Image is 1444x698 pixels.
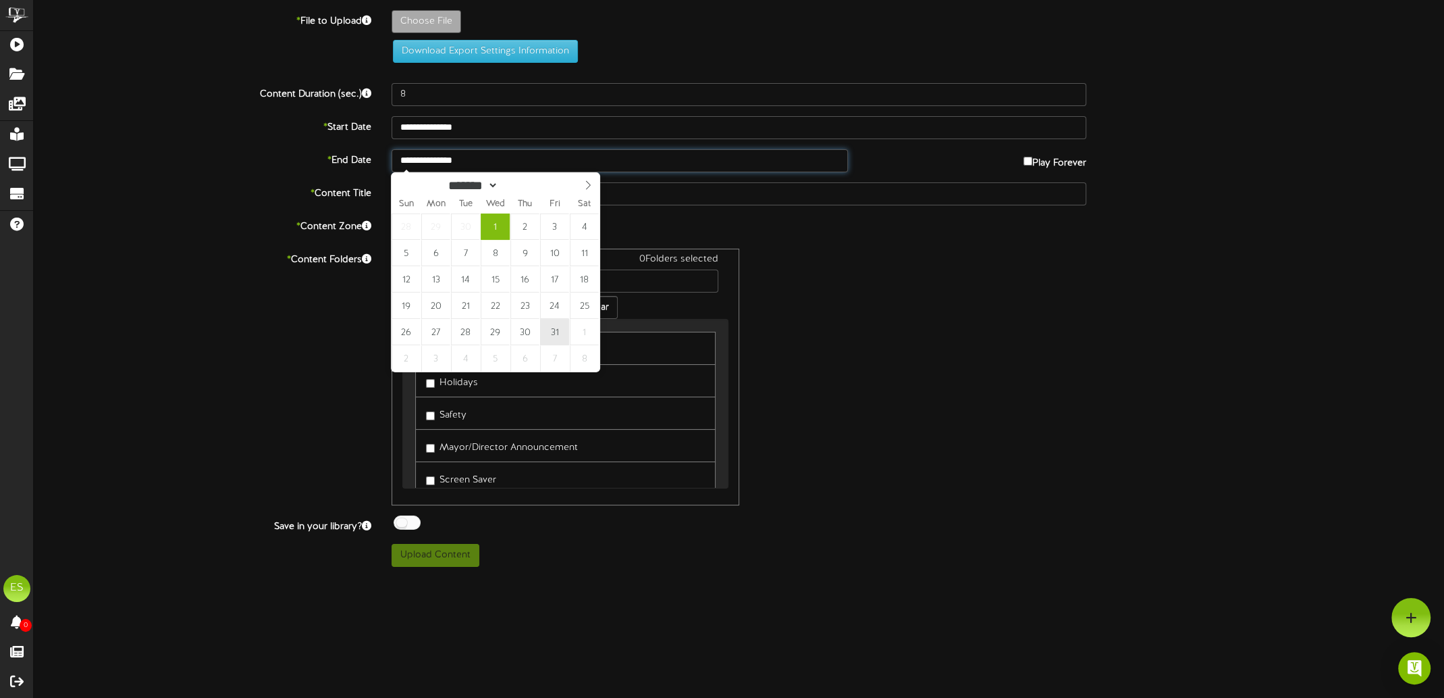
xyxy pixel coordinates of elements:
[510,200,540,209] span: Thu
[24,249,381,267] label: Content Folders
[540,240,569,266] span: October 10, 2025
[426,476,435,485] input: Screen Saver
[426,404,466,422] label: Safety
[451,345,480,372] span: November 4, 2025
[570,240,599,266] span: October 11, 2025
[426,437,578,455] label: Mayor/Director Announcement
[481,319,510,345] span: October 29, 2025
[540,200,570,209] span: Fri
[510,345,539,372] span: November 6, 2025
[392,200,421,209] span: Sun
[481,240,510,266] span: October 8, 2025
[392,544,479,567] button: Upload Content
[481,345,510,372] span: November 5, 2025
[451,266,480,293] span: October 14, 2025
[1398,652,1430,684] div: Open Intercom Messenger
[24,216,381,234] label: Content Zone
[24,10,381,28] label: File to Upload
[421,240,450,266] span: October 6, 2025
[24,516,381,534] label: Save in your library?
[392,214,421,240] span: September 28, 2025
[510,240,539,266] span: October 9, 2025
[392,293,421,319] span: October 19, 2025
[392,182,1087,205] input: Title of this Content
[24,182,381,201] label: Content Title
[20,619,32,632] span: 0
[421,214,450,240] span: September 29, 2025
[498,178,547,193] input: Year
[481,293,510,319] span: October 22, 2025
[426,372,478,390] label: Holidays
[540,345,569,372] span: November 7, 2025
[421,266,450,293] span: October 13, 2025
[392,266,421,293] span: October 12, 2025
[451,293,480,319] span: October 21, 2025
[540,214,569,240] span: October 3, 2025
[1023,149,1086,170] label: Play Forever
[421,293,450,319] span: October 20, 2025
[421,200,451,209] span: Mon
[510,319,539,345] span: October 30, 2025
[570,319,599,345] span: November 1, 2025
[540,293,569,319] span: October 24, 2025
[451,240,480,266] span: October 7, 2025
[510,293,539,319] span: October 23, 2025
[393,40,578,63] button: Download Export Settings Information
[3,575,30,602] div: ES
[386,46,578,56] a: Download Export Settings Information
[426,412,435,420] input: Safety
[1023,157,1032,166] input: Play Forever
[481,214,510,240] span: October 1, 2025
[481,200,510,209] span: Wed
[510,214,539,240] span: October 2, 2025
[426,469,496,487] label: Screen Saver
[540,319,569,345] span: October 31, 2025
[392,319,421,345] span: October 26, 2025
[451,200,481,209] span: Tue
[481,266,510,293] span: October 15, 2025
[570,293,599,319] span: October 25, 2025
[421,319,450,345] span: October 27, 2025
[451,319,480,345] span: October 28, 2025
[570,266,599,293] span: October 18, 2025
[24,83,381,101] label: Content Duration (sec.)
[540,266,569,293] span: October 17, 2025
[24,116,381,134] label: Start Date
[24,149,381,168] label: End Date
[421,345,450,372] span: November 3, 2025
[510,266,539,293] span: October 16, 2025
[570,214,599,240] span: October 4, 2025
[570,200,599,209] span: Sat
[426,379,435,388] input: Holidays
[451,214,480,240] span: September 30, 2025
[392,240,421,266] span: October 5, 2025
[426,444,435,453] input: Mayor/Director Announcement
[570,345,599,372] span: November 8, 2025
[392,345,421,372] span: November 2, 2025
